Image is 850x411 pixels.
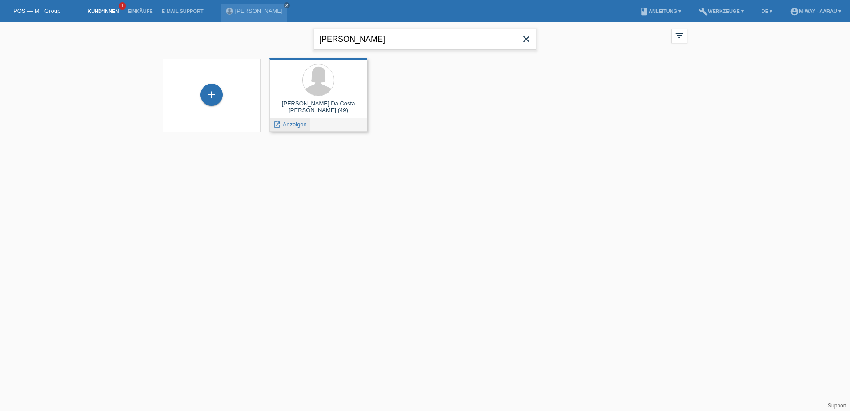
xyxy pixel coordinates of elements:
i: account_circle [790,7,799,16]
a: account_circlem-way - Aarau ▾ [786,8,846,14]
div: Kund*in hinzufügen [201,87,222,102]
i: build [699,7,708,16]
a: launch Anzeigen [273,121,307,128]
i: book [640,7,649,16]
a: Support [828,403,846,409]
a: DE ▾ [757,8,777,14]
a: close [284,2,290,8]
i: close [285,3,289,8]
a: E-Mail Support [157,8,208,14]
a: bookAnleitung ▾ [635,8,686,14]
a: Kund*innen [83,8,123,14]
a: [PERSON_NAME] [235,8,283,14]
input: Suche... [314,29,536,50]
a: Einkäufe [123,8,157,14]
span: 1 [119,2,126,10]
a: buildWerkzeuge ▾ [694,8,748,14]
i: filter_list [674,31,684,40]
a: POS — MF Group [13,8,60,14]
span: Anzeigen [283,121,307,128]
div: [PERSON_NAME] Da Costa [PERSON_NAME] (49) [277,100,360,114]
i: launch [273,121,281,129]
i: close [521,34,532,44]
